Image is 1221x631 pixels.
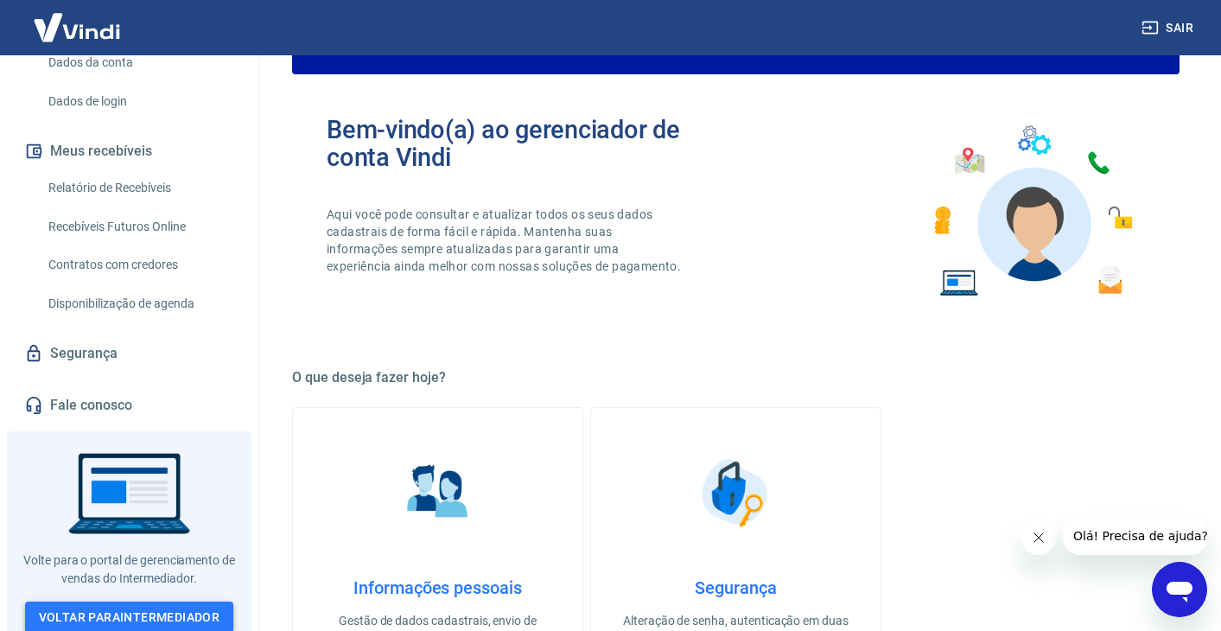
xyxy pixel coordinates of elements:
a: Segurança [21,335,238,373]
a: Disponibilização de agenda [41,286,238,322]
iframe: Fechar mensagem [1021,520,1056,555]
h4: Segurança [619,577,853,598]
a: Fale conosco [21,386,238,424]
a: Dados de login [41,84,238,119]
iframe: Botão para abrir a janela de mensagens [1152,562,1207,617]
a: Dados da conta [41,45,238,80]
a: Recebíveis Futuros Online [41,209,238,245]
img: Informações pessoais [395,449,481,536]
iframe: Mensagem da empresa [1063,517,1207,555]
h2: Bem-vindo(a) ao gerenciador de conta Vindi [327,116,736,171]
p: Aqui você pode consultar e atualizar todos os seus dados cadastrais de forma fácil e rápida. Mant... [327,206,684,275]
button: Meus recebíveis [21,132,238,170]
h4: Informações pessoais [321,577,555,598]
img: Imagem de um avatar masculino com diversos icones exemplificando as funcionalidades do gerenciado... [919,116,1145,307]
span: Olá! Precisa de ajuda? [10,12,145,26]
img: Vindi [21,1,133,54]
a: Contratos com credores [41,247,238,283]
a: Relatório de Recebíveis [41,170,238,206]
button: Sair [1138,12,1200,44]
h5: O que deseja fazer hoje? [292,369,1180,386]
img: Segurança [693,449,779,536]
